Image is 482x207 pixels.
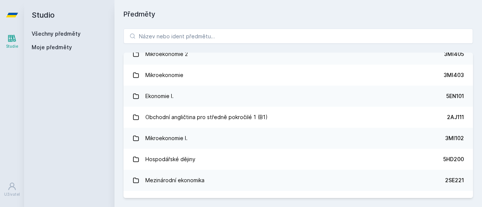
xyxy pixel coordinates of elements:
[145,156,195,162] font: Hospodářské dějiny
[6,44,18,48] font: Studie
[445,177,464,183] font: 2SE221
[2,178,23,201] a: Uživatel
[124,149,473,170] a: Hospodářské dějiny 5HD200
[124,65,473,86] a: Mikroekonomie 3MI403
[145,51,188,57] font: Mikroekonomie 2
[124,86,473,107] a: Ekonomie I. 5EN101
[124,29,473,44] input: Název nebo ident předmětu…
[444,72,464,78] font: 3MI403
[124,128,473,149] a: Mikroekonomie I. 3MI102
[124,107,473,128] a: Obchodní angličtina pro středně pokročilé 1 (B1) 2AJ111
[445,135,464,141] font: 3MI102
[124,10,155,18] font: Předměty
[145,177,204,183] font: Mezinárodní ekonomika
[444,51,464,57] font: 3MI405
[32,44,72,50] font: Moje předměty
[145,72,183,78] font: Mikroekonomie
[32,30,81,37] a: Všechny předměty
[124,44,473,65] a: Mikroekonomie 2 3MI405
[446,93,464,99] font: 5EN101
[443,156,464,162] font: 5HD200
[145,135,188,141] font: Mikroekonomie I.
[2,30,23,53] a: Studie
[145,93,174,99] font: Ekonomie I.
[32,11,55,20] font: Studio
[447,114,464,120] font: 2AJ111
[4,192,20,196] font: Uživatel
[124,170,473,191] a: Mezinárodní ekonomika 2SE221
[145,114,268,120] font: Obchodní angličtina pro středně pokročilé 1 (B1)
